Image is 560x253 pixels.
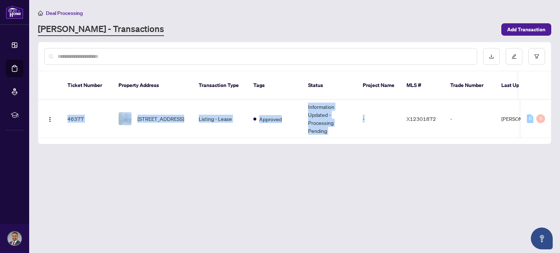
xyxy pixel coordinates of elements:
[528,48,545,65] button: filter
[506,48,522,65] button: edit
[531,228,553,249] button: Open asap
[62,100,113,138] td: 46377
[38,11,43,16] span: home
[137,115,184,123] span: [STREET_ADDRESS]
[47,116,53,122] img: Logo
[62,71,113,100] th: Ticket Number
[46,10,83,16] span: Deal Processing
[483,48,500,65] button: download
[401,71,444,100] th: MLS #
[248,71,302,100] th: Tags
[259,115,282,123] span: Approved
[444,71,495,100] th: Trade Number
[302,100,357,138] td: Information Updated - Processing Pending
[119,112,131,125] img: thumbnail-img
[357,100,401,138] td: -
[536,114,545,123] div: 0
[495,71,550,100] th: Last Updated By
[495,100,550,138] td: [PERSON_NAME]
[512,54,517,59] span: edit
[193,71,248,100] th: Transaction Type
[357,71,401,100] th: Project Name
[507,24,545,35] span: Add Transaction
[8,232,22,245] img: Profile Icon
[44,113,56,124] button: Logo
[501,23,551,36] button: Add Transaction
[302,71,357,100] th: Status
[193,100,248,138] td: Listing - Lease
[6,5,23,19] img: logo
[407,115,436,122] span: X12301872
[534,54,539,59] span: filter
[489,54,494,59] span: download
[113,71,193,100] th: Property Address
[527,114,533,123] div: 0
[444,100,495,138] td: -
[38,23,164,36] a: [PERSON_NAME] - Transactions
